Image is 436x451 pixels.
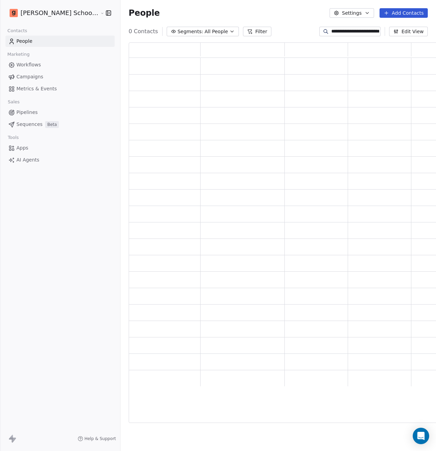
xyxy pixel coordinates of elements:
[205,28,228,35] span: All People
[413,428,429,444] div: Open Intercom Messenger
[129,27,158,36] span: 0 Contacts
[243,27,271,36] button: Filter
[45,121,59,128] span: Beta
[5,154,115,166] a: AI Agents
[5,71,115,82] a: Campaigns
[178,28,203,35] span: Segments:
[16,144,28,152] span: Apps
[330,8,374,18] button: Settings
[5,83,115,94] a: Metrics & Events
[5,59,115,70] a: Workflows
[389,27,428,36] button: Edit View
[129,8,160,18] span: People
[380,8,428,18] button: Add Contacts
[21,9,99,17] span: [PERSON_NAME] School of Finance LLP
[5,36,115,47] a: People
[5,142,115,154] a: Apps
[4,49,33,60] span: Marketing
[5,119,115,130] a: SequencesBeta
[4,26,30,36] span: Contacts
[5,97,23,107] span: Sales
[16,73,43,80] span: Campaigns
[16,156,39,164] span: AI Agents
[16,109,38,116] span: Pipelines
[8,7,95,19] button: [PERSON_NAME] School of Finance LLP
[16,85,57,92] span: Metrics & Events
[16,121,42,128] span: Sequences
[85,436,116,441] span: Help & Support
[16,61,41,68] span: Workflows
[16,38,33,45] span: People
[5,132,22,143] span: Tools
[5,107,115,118] a: Pipelines
[78,436,116,441] a: Help & Support
[10,9,18,17] img: Goela%20School%20Logos%20(4).png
